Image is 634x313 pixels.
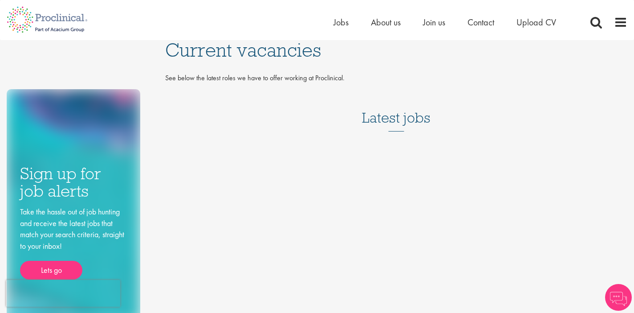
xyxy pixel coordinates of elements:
a: Contact [467,16,494,28]
p: See below the latest roles we have to offer working at Proclinical. [165,73,627,83]
a: Jobs [333,16,349,28]
a: Upload CV [516,16,556,28]
iframe: reCAPTCHA [6,280,120,307]
a: Lets go [20,261,82,280]
a: About us [371,16,401,28]
span: Current vacancies [165,38,321,62]
h3: Sign up for job alerts [20,165,127,199]
img: Chatbot [605,284,632,311]
div: Take the hassle out of job hunting and receive the latest jobs that match your search criteria, s... [20,206,127,280]
h3: Latest jobs [362,88,431,132]
a: Join us [423,16,445,28]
